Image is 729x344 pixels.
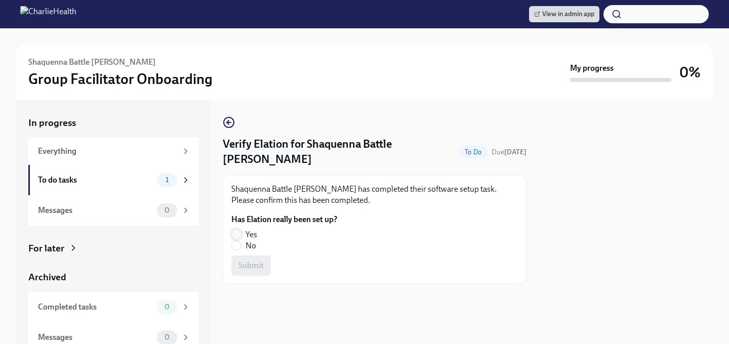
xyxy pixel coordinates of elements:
[38,332,153,343] div: Messages
[38,302,153,313] div: Completed tasks
[28,70,213,88] h3: Group Facilitator Onboarding
[570,63,614,74] strong: My progress
[492,148,526,156] span: Due
[28,116,198,130] a: In progress
[38,146,177,157] div: Everything
[534,9,594,19] span: View in admin app
[38,205,153,216] div: Messages
[504,148,526,156] strong: [DATE]
[459,148,488,156] span: To Do
[28,242,64,255] div: For later
[28,292,198,322] a: Completed tasks0
[231,214,337,225] label: Has Elation really been set up?
[246,240,256,251] span: No
[529,6,599,22] a: View in admin app
[20,6,76,22] img: CharlieHealth
[679,63,701,81] h3: 0%
[159,176,175,184] span: 1
[158,333,176,341] span: 0
[158,206,176,214] span: 0
[38,175,153,186] div: To do tasks
[28,195,198,226] a: Messages0
[28,242,198,255] a: For later
[223,137,455,167] h4: Verify Elation for Shaquenna Battle [PERSON_NAME]
[28,57,156,68] h6: Shaquenna Battle [PERSON_NAME]
[28,165,198,195] a: To do tasks1
[231,184,518,206] p: Shaquenna Battle [PERSON_NAME] has completed their software setup task. Please confirm this has b...
[28,271,198,284] a: Archived
[492,147,526,157] span: September 24th, 2025 10:00
[246,229,257,240] span: Yes
[28,138,198,165] a: Everything
[158,303,176,311] span: 0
